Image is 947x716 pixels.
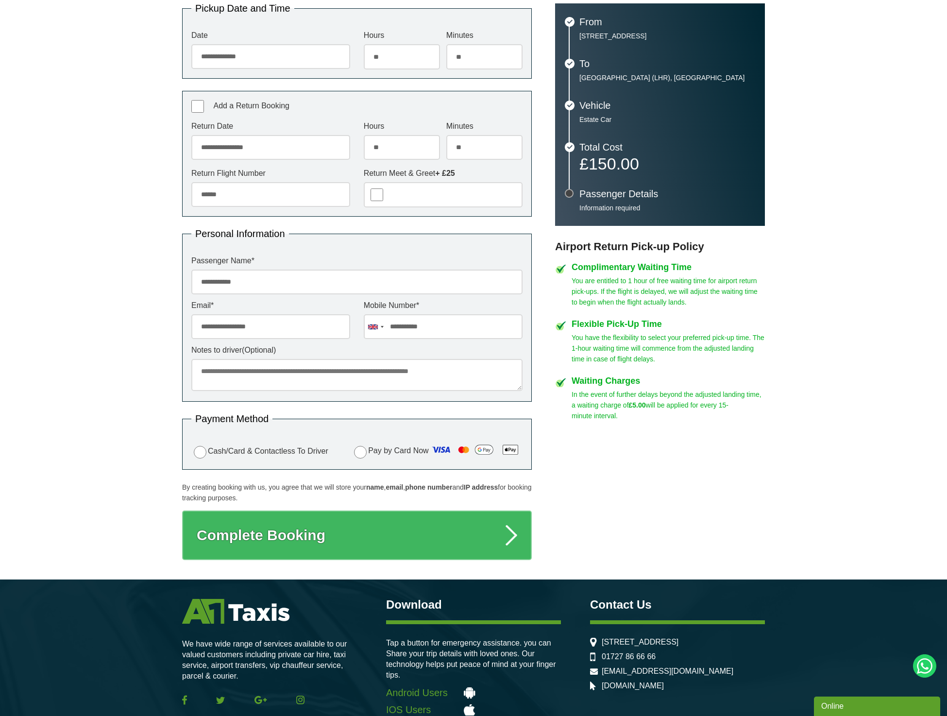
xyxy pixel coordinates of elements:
div: United Kingdom: +44 [364,315,387,339]
strong: name [366,483,384,491]
p: In the event of further delays beyond the adjusted landing time, a waiting charge of will be appl... [572,389,765,421]
h4: Waiting Charges [572,376,765,385]
h3: Passenger Details [579,189,755,199]
label: Hours [364,122,440,130]
a: Android Users [386,687,561,699]
label: Return Flight Number [191,170,350,177]
span: Add a Return Booking [213,102,289,110]
span: (Optional) [242,346,276,354]
p: Information required [579,204,755,212]
input: Pay by Card Now [354,446,367,459]
h3: Download [386,599,561,611]
label: Passenger Name [191,257,523,265]
a: [EMAIL_ADDRESS][DOMAIN_NAME] [602,667,733,676]
img: Twitter [216,697,225,704]
img: Google Plus [254,696,267,704]
span: 150.00 [589,154,639,173]
p: You have the flexibility to select your preferred pick-up time. The 1-hour waiting time will comm... [572,332,765,364]
h4: Complimentary Waiting Time [572,263,765,272]
p: By creating booking with us, you agree that we will store your , , and for booking tracking purpo... [182,482,532,503]
label: Hours [364,32,440,39]
li: [STREET_ADDRESS] [590,638,765,647]
label: Minutes [446,122,523,130]
h3: To [579,59,755,68]
label: Minutes [446,32,523,39]
h3: Contact Us [590,599,765,611]
p: Estate Car [579,115,755,124]
strong: email [386,483,403,491]
label: Cash/Card & Contactless To Driver [191,444,328,459]
legend: Pickup Date and Time [191,3,294,13]
img: Instagram [296,696,304,704]
strong: + £25 [435,169,455,177]
h3: From [579,17,755,27]
iframe: chat widget [814,695,942,716]
a: IOS Users [386,704,561,716]
strong: £5.00 [629,401,646,409]
img: A1 Taxis St Albans [182,599,289,624]
p: We have wide range of services available to our valued customers including private car hire, taxi... [182,639,357,682]
a: [DOMAIN_NAME] [602,682,664,690]
h3: Total Cost [579,142,755,152]
legend: Payment Method [191,414,272,424]
button: Complete Booking [182,511,532,560]
label: Mobile Number [364,302,523,309]
input: Cash/Card & Contactless To Driver [194,446,206,459]
p: [STREET_ADDRESS] [579,32,755,40]
label: Email [191,302,350,309]
label: Pay by Card Now [352,442,523,460]
h3: Vehicle [579,101,755,110]
input: Add a Return Booking [191,100,204,113]
label: Notes to driver [191,346,523,354]
p: [GEOGRAPHIC_DATA] (LHR), [GEOGRAPHIC_DATA] [579,73,755,82]
label: Return Meet & Greet [364,170,523,177]
strong: IP address [464,483,498,491]
legend: Personal Information [191,229,289,239]
a: 01727 86 66 66 [602,652,656,661]
p: You are entitled to 1 hour of free waiting time for airport return pick-ups. If the flight is del... [572,275,765,307]
label: Date [191,32,350,39]
h4: Flexible Pick-Up Time [572,320,765,328]
strong: phone number [405,483,452,491]
img: Facebook [182,695,187,705]
p: Tap a button for emergency assistance. you can Share your trip details with loved ones. Our techn... [386,638,561,681]
label: Return Date [191,122,350,130]
p: £ [579,157,755,170]
h3: Airport Return Pick-up Policy [555,240,765,253]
